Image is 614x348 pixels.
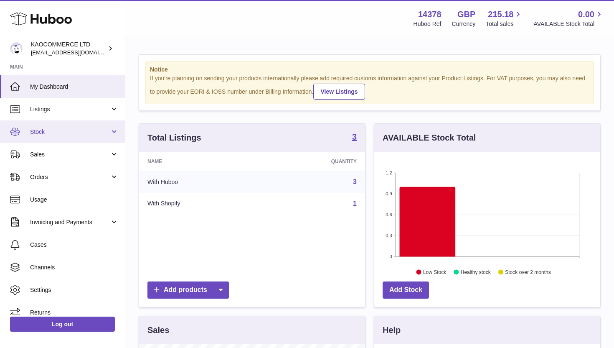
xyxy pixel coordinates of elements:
[452,20,476,28] div: Currency
[150,74,589,100] div: If you're planning on sending your products internationally please add required customs informati...
[30,173,110,181] span: Orders
[139,152,261,171] th: Name
[150,66,589,74] strong: Notice
[352,133,357,143] a: 3
[139,193,261,215] td: With Shopify
[353,200,357,207] a: 1
[30,264,119,271] span: Channels
[383,281,429,299] a: Add Stock
[30,241,119,249] span: Cases
[10,42,23,55] img: hello@lunera.co.uk
[30,309,119,317] span: Returns
[389,254,392,259] text: 0
[457,9,475,20] strong: GBP
[353,178,357,185] a: 3
[147,281,229,299] a: Add products
[383,132,476,143] h3: AVAILABLE Stock Total
[488,9,513,20] span: 215.18
[30,128,110,136] span: Stock
[533,20,604,28] span: AVAILABLE Stock Total
[418,9,441,20] strong: 14378
[30,151,110,159] span: Sales
[139,171,261,193] td: With Huboo
[383,325,401,336] h3: Help
[31,49,123,56] span: [EMAIL_ADDRESS][DOMAIN_NAME]
[461,269,491,275] text: Healthy stock
[414,20,441,28] div: Huboo Ref
[386,212,392,217] text: 0.6
[352,133,357,141] strong: 3
[313,84,365,100] a: View Listings
[30,196,119,204] span: Usage
[30,218,110,226] span: Invoicing and Payments
[386,233,392,238] text: 0.3
[30,105,110,113] span: Listings
[423,269,447,275] text: Low Stock
[486,20,523,28] span: Total sales
[147,325,169,336] h3: Sales
[30,286,119,294] span: Settings
[147,132,201,143] h3: Total Listings
[505,269,551,275] text: Stock over 2 months
[533,9,604,28] a: 0.00 AVAILABLE Stock Total
[30,83,119,91] span: My Dashboard
[261,152,365,171] th: Quantity
[31,41,106,56] div: KAOCOMMERCE LTD
[578,9,594,20] span: 0.00
[386,191,392,196] text: 0.9
[10,317,115,332] a: Log out
[486,9,523,28] a: 215.18 Total sales
[386,170,392,175] text: 1.2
